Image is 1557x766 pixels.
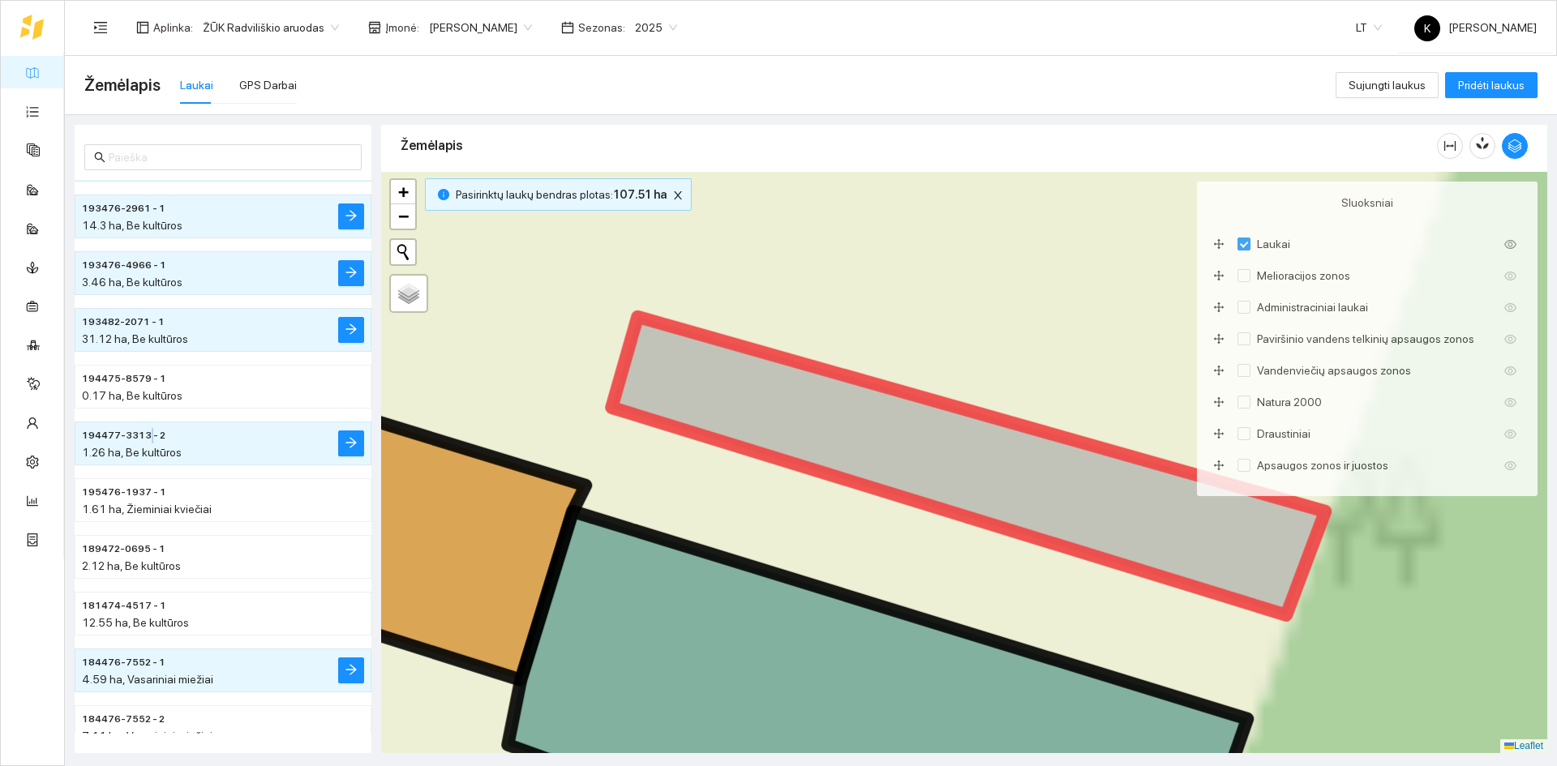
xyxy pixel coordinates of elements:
[82,503,212,516] span: 1.61 ha, Žieminiai kviečiai
[1349,76,1426,94] span: Sujungti laukus
[338,430,364,456] button: arrow-right
[93,20,108,35] span: menu-unfold
[82,446,182,459] span: 1.26 ha, Be kultūros
[1250,235,1297,253] span: Laukai
[391,204,415,229] a: Zoom out
[1250,267,1357,285] span: Melioracijos zonos
[82,201,165,216] span: 193476-2961 - 1
[82,712,165,727] span: 184476-7552 - 2
[635,15,677,40] span: 2025
[1213,302,1233,313] span: drag
[203,15,339,40] span: ŽŪK Radviliškio aruodas
[391,276,427,311] a: Layers
[1336,79,1439,92] a: Sujungti laukus
[391,180,415,204] a: Zoom in
[1336,72,1439,98] button: Sujungti laukus
[82,428,165,443] span: 194477-3313 - 2
[401,122,1437,169] div: Žemėlapis
[239,76,297,94] div: GPS Darbai
[1504,396,1516,409] span: eye
[82,315,165,330] span: 193482-2071 - 1
[561,21,574,34] span: calendar
[578,19,625,36] span: Sezonas :
[345,209,358,225] span: arrow-right
[1414,21,1537,34] span: [PERSON_NAME]
[82,485,166,500] span: 195476-1937 - 1
[1341,194,1393,212] span: Sluoksniai
[1250,425,1317,443] span: Draustiniai
[456,186,667,203] span: Pasirinktų laukų bendras plotas :
[82,598,166,614] span: 181474-4517 - 1
[84,72,161,98] span: Žemėlapis
[1213,270,1233,281] span: drag
[338,203,364,229] button: arrow-right
[1213,365,1233,376] span: drag
[345,323,358,338] span: arrow-right
[1504,238,1516,250] span: eye
[429,15,532,40] span: Jonas Ruškys
[82,219,182,232] span: 14.3 ha, Be kultūros
[1504,270,1516,282] span: eye
[82,332,188,345] span: 31.12 ha, Be kultūros
[94,152,105,163] span: search
[1437,133,1463,159] button: column-width
[1250,330,1481,348] span: Paviršinio vandens telkinių apsaugos zonos
[1250,298,1375,316] span: Administraciniai laukai
[1213,460,1233,471] span: drag
[1250,362,1418,379] span: Vandenviečių apsaugos zonos
[82,616,189,629] span: 12.55 ha, Be kultūros
[368,21,381,34] span: shop
[338,657,364,683] button: arrow-right
[1250,456,1395,474] span: Apsaugos zonos ir juostos
[1504,428,1516,440] span: eye
[1445,79,1538,92] a: Pridėti laukus
[1213,333,1233,344] span: drag
[1356,15,1382,40] span: LT
[398,182,409,202] span: +
[82,730,212,742] span: 7.11 ha, Vasariniai miežiai
[1250,393,1328,411] span: Natura 2000
[1213,428,1233,439] span: drag
[136,21,149,34] span: layout
[82,389,182,402] span: 0.17 ha, Be kultūros
[82,655,165,670] span: 184476-7552 - 1
[438,189,449,200] span: info-circle
[1504,333,1516,345] span: eye
[613,188,667,201] b: 107.51 ha
[1504,365,1516,377] span: eye
[1504,740,1543,751] a: Leaflet
[669,190,687,201] span: close
[1213,396,1233,408] span: drag
[84,11,117,44] button: menu-unfold
[1504,302,1516,314] span: eye
[82,673,213,686] span: 4.59 ha, Vasariniai miežiai
[345,436,358,451] span: arrow-right
[345,663,358,678] span: arrow-right
[109,148,352,166] input: Paieška
[338,260,364,286] button: arrow-right
[385,19,419,36] span: Įmonė :
[82,276,182,289] span: 3.46 ha, Be kultūros
[82,559,181,572] span: 2.12 ha, Be kultūros
[82,541,165,557] span: 189472-0695 - 1
[398,206,409,226] span: −
[1504,460,1516,472] span: eye
[82,371,166,387] span: 194475-8579 - 1
[1424,15,1430,41] span: K
[1445,72,1538,98] button: Pridėti laukus
[668,186,688,205] button: close
[180,76,213,94] div: Laukai
[1438,139,1462,152] span: column-width
[345,266,358,281] span: arrow-right
[391,240,415,264] button: Initiate a new search
[1458,76,1525,94] span: Pridėti laukus
[153,19,193,36] span: Aplinka :
[1213,238,1233,250] span: drag
[82,258,166,273] span: 193476-4966 - 1
[338,317,364,343] button: arrow-right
